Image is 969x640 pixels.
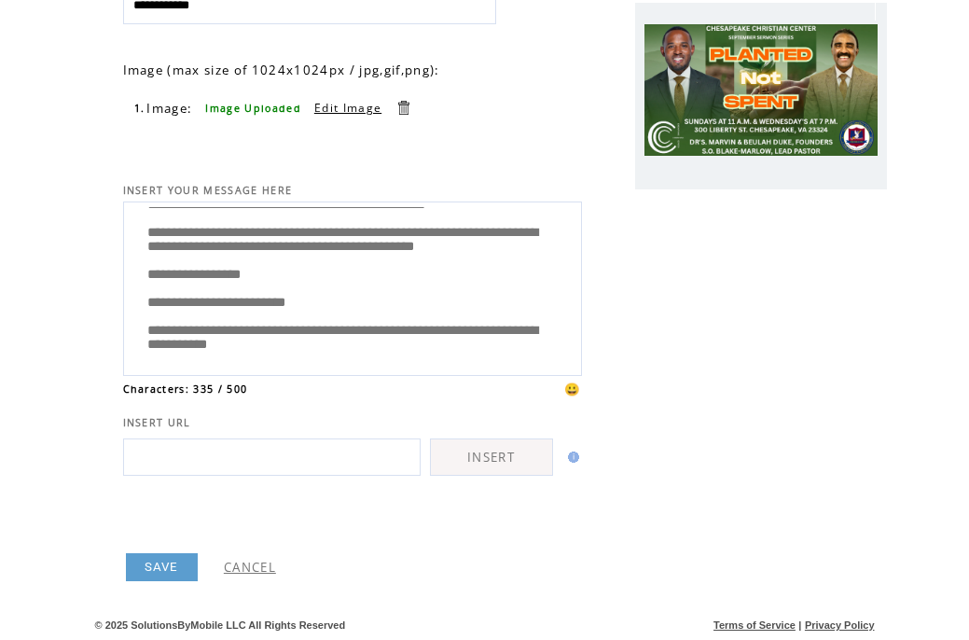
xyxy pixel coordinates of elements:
[126,553,198,581] a: SAVE
[123,62,440,78] span: Image (max size of 1024x1024px / jpg,gif,png):
[123,383,248,396] span: Characters: 335 / 500
[224,559,276,576] a: CANCEL
[562,452,579,463] img: help.gif
[395,99,412,117] a: Delete this item
[430,438,553,476] a: INSERT
[805,619,875,631] a: Privacy Policy
[713,619,796,631] a: Terms of Service
[205,102,301,115] span: Image Uploaded
[314,100,381,116] a: Edit Image
[123,416,191,429] span: INSERT URL
[134,102,145,115] span: 1.
[95,619,346,631] span: © 2025 SolutionsByMobile LLC All Rights Reserved
[123,184,293,197] span: INSERT YOUR MESSAGE HERE
[146,100,192,117] span: Image:
[798,619,801,631] span: |
[564,381,581,397] span: 😀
